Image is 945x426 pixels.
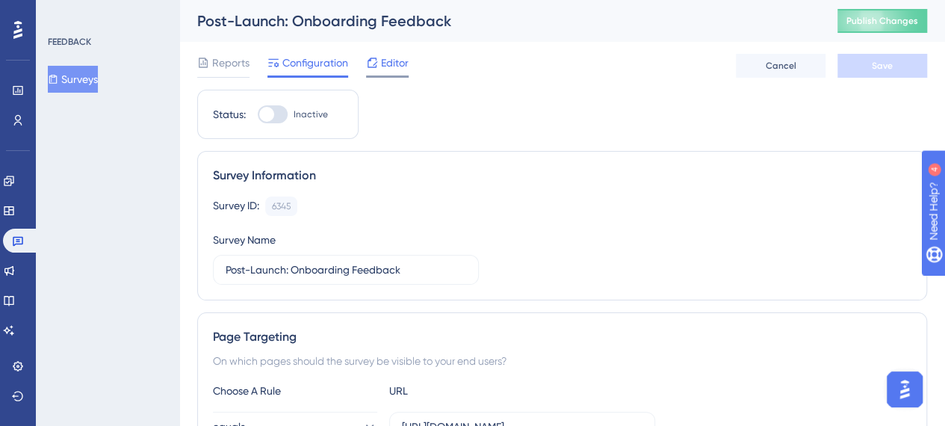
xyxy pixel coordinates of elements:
span: Save [872,60,893,72]
div: Page Targeting [213,328,911,346]
button: Save [837,54,927,78]
span: Editor [381,54,409,72]
div: Status: [213,105,246,123]
div: Post-Launch: Onboarding Feedback [197,10,800,31]
div: Choose A Rule [213,382,377,400]
div: Survey Name [213,231,276,249]
div: Survey Information [213,167,911,185]
span: Inactive [294,108,328,120]
div: Survey ID: [213,197,259,216]
span: Need Help? [35,4,93,22]
div: On which pages should the survey be visible to your end users? [213,352,911,370]
div: FEEDBACK [48,36,91,48]
span: Reports [212,54,250,72]
button: Publish Changes [837,9,927,33]
span: Configuration [282,54,348,72]
span: Cancel [766,60,796,72]
div: URL [389,382,554,400]
span: Publish Changes [846,15,918,27]
div: 4 [104,7,108,19]
button: Surveys [48,66,98,93]
input: Type your Survey name [226,262,466,278]
iframe: UserGuiding AI Assistant Launcher [882,367,927,412]
div: 6345 [272,200,291,212]
button: Cancel [736,54,825,78]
